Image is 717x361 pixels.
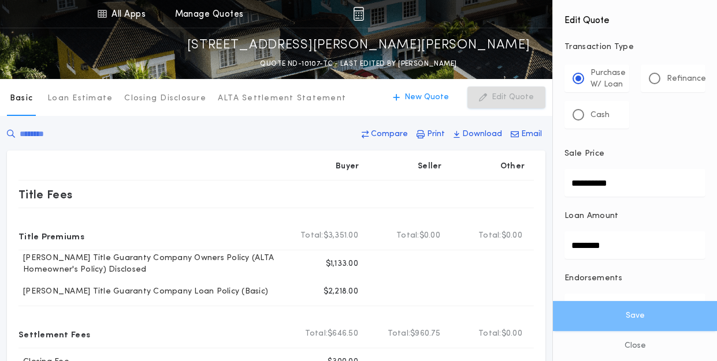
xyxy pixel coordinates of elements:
[10,93,33,104] p: Basic
[410,328,440,340] span: $960.75
[18,253,285,276] p: [PERSON_NAME] Title Guaranty Company Owners Policy (ALTA Homeowner's Policy) Disclosed
[324,230,358,242] span: $3,351.00
[564,148,604,160] p: Sale Price
[667,73,706,85] p: Refinance
[462,129,502,140] p: Download
[328,328,358,340] span: $646.50
[305,328,328,340] b: Total:
[450,124,506,145] button: Download
[47,93,113,104] p: Loan Estimate
[358,124,411,145] button: Compare
[324,286,358,298] p: $2,218.00
[300,230,324,242] b: Total:
[564,210,619,222] p: Loan Amount
[467,87,545,108] button: Edit Quote
[336,161,359,172] p: Buyer
[124,93,206,104] p: Closing Disclosure
[501,230,522,242] span: $0.00
[564,294,705,321] button: 0 selected
[564,169,705,197] input: Sale Price
[326,258,358,270] p: $1,133.00
[564,42,705,53] p: Transaction Type
[18,227,84,245] p: Title Premiums
[564,7,705,28] h4: Edit Quote
[564,273,705,284] p: Endorsements
[18,185,73,204] p: Title Fees
[427,129,445,140] p: Print
[396,230,419,242] b: Total:
[521,129,542,140] p: Email
[260,58,456,70] p: QUOTE ND-10107-TC - LAST EDITED BY [PERSON_NAME]
[218,93,346,104] p: ALTA Settlement Statement
[478,230,501,242] b: Total:
[553,331,717,361] button: Close
[18,325,90,343] p: Settlement Fees
[478,328,501,340] b: Total:
[413,124,448,145] button: Print
[507,124,545,145] button: Email
[590,110,610,121] p: Cash
[500,161,525,172] p: Other
[187,36,530,55] p: [STREET_ADDRESS][PERSON_NAME][PERSON_NAME]
[501,328,522,340] span: $0.00
[353,7,364,21] img: img
[404,92,449,103] p: New Quote
[381,87,460,108] button: New Quote
[492,92,534,103] p: Edit Quote
[553,301,717,331] button: Save
[371,129,408,140] p: Compare
[419,230,440,242] span: $0.00
[571,300,613,314] p: 0 selected
[388,328,411,340] b: Total:
[590,67,626,91] p: Purchase W/ Loan
[18,286,268,298] p: [PERSON_NAME] Title Guaranty Company Loan Policy (Basic)
[564,231,705,259] input: Loan Amount
[418,161,442,172] p: Seller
